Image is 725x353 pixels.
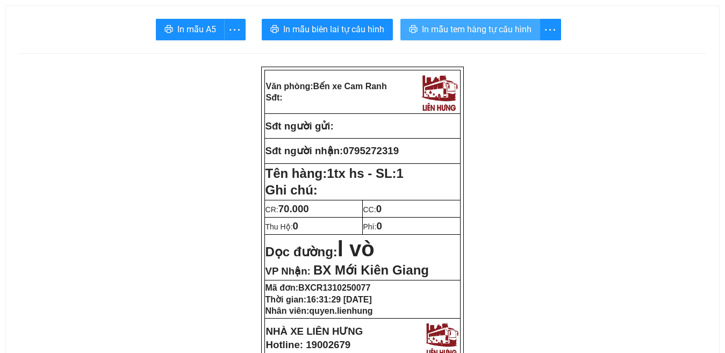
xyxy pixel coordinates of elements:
span: VP Nhận: [265,265,311,277]
strong: Văn phòng: [266,82,387,91]
strong: Mã đơn: [265,283,371,292]
span: BX Mới Kiên Giang [313,263,429,277]
strong: Tên hàng: [265,166,404,181]
span: Bến xe Cam Ranh [313,82,387,91]
span: 16:31:29 [DATE] [306,295,372,304]
span: 1tx hs - SL: [327,166,404,181]
strong: NHÀ XE LIÊN HƯNG [266,326,363,337]
span: 0 [293,220,298,232]
span: 0795272319 [343,145,399,156]
button: more [540,19,561,40]
span: In mẫu biên lai tự cấu hình [283,23,384,36]
button: printerIn mẫu biên lai tự cấu hình [262,19,393,40]
span: printer [164,25,173,35]
strong: Sđt người nhận: [265,145,343,156]
span: printer [409,25,418,35]
span: more [225,23,245,37]
strong: Dọc đường: [265,244,375,259]
span: 0 [376,220,382,232]
span: CR: [265,205,309,214]
span: more [540,23,561,37]
button: printerIn mẫu tem hàng tự cấu hình [400,19,540,40]
span: Phí: [363,222,382,231]
span: Ghi chú: [265,183,318,197]
strong: Sđt: [266,93,283,102]
img: logo [419,71,460,112]
span: 70.000 [278,203,309,214]
strong: Nhân viên: [265,306,373,315]
span: BXCR1310250077 [298,283,370,292]
span: printer [270,25,279,35]
button: more [224,19,246,40]
span: 1 [397,166,404,181]
button: printerIn mẫu A5 [156,19,225,40]
strong: Hotline: 19002679 [266,339,351,350]
strong: Thời gian: [265,295,372,304]
strong: Sđt người gửi: [265,120,334,132]
span: In mẫu A5 [177,23,216,36]
span: In mẫu tem hàng tự cấu hình [422,23,532,36]
span: Thu Hộ: [265,222,298,231]
span: quyen.lienhung [309,306,372,315]
span: 0 [376,203,382,214]
span: l vò [338,237,375,261]
span: CC: [363,205,382,214]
